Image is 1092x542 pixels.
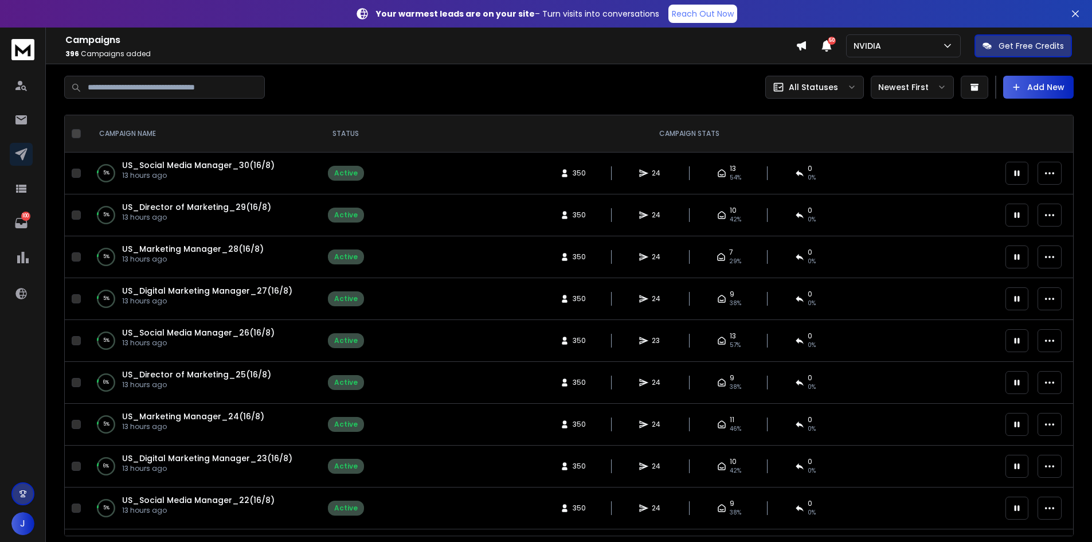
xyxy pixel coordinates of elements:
span: 10 [730,206,737,215]
div: Active [334,504,358,513]
span: 0 % [808,466,816,475]
button: Add New [1003,76,1074,99]
div: Active [334,294,358,303]
a: 100 [10,212,33,235]
span: 54 % [730,173,741,182]
p: Reach Out Now [672,8,734,20]
a: US_Social Media Manager_30(16/8) [122,159,275,171]
span: 0 % [808,257,816,266]
span: 0 % [808,383,816,392]
span: 38 % [730,383,741,392]
p: 13 hours ago [122,506,275,515]
span: 0 [808,457,812,466]
p: 5 % [103,251,109,263]
span: 38 % [730,299,741,308]
div: Active [334,378,358,387]
span: 0 [808,373,812,383]
span: 0 [808,248,812,257]
p: All Statuses [789,81,838,93]
span: 23 [652,336,663,345]
p: 6 % [103,461,109,472]
p: 5 % [103,335,109,346]
td: 5%US_Director of Marketing_29(16/8)13 hours ago [85,194,311,236]
td: 5%US_Social Media Manager_22(16/8)13 hours ago [85,488,311,529]
div: Active [334,420,358,429]
span: 350 [573,169,586,178]
span: 9 [730,499,734,508]
td: 5%US_Social Media Manager_30(16/8)13 hours ago [85,153,311,194]
span: 0 % [808,341,816,350]
button: J [11,512,34,535]
td: 5%US_Digital Marketing Manager_27(16/8)13 hours ago [85,278,311,320]
span: 38 % [730,508,741,517]
span: 0 % [808,215,816,224]
p: 13 hours ago [122,255,264,264]
span: 11 [730,415,734,424]
span: 350 [573,462,586,471]
span: 50 [828,37,836,45]
div: Active [334,462,358,471]
p: 5 % [103,167,109,179]
span: 24 [652,169,663,178]
div: Active [334,336,358,345]
th: CAMPAIGN NAME [85,115,311,153]
span: 0 % [808,424,816,434]
p: 100 [21,212,30,221]
span: 350 [573,504,586,513]
span: 0 [808,290,812,299]
span: US_Marketing Manager_24(16/8) [122,411,264,422]
div: Active [334,169,358,178]
span: 350 [573,378,586,387]
p: 13 hours ago [122,422,264,431]
p: 13 hours ago [122,171,275,180]
span: 24 [652,504,663,513]
a: US_Digital Marketing Manager_27(16/8) [122,285,292,297]
td: 5%US_Marketing Manager_24(16/8)13 hours ago [85,404,311,446]
span: 350 [573,336,586,345]
span: 350 [573,210,586,220]
span: 0 % [808,173,816,182]
span: 0 [808,415,812,424]
p: Get Free Credits [999,40,1064,52]
p: 13 hours ago [122,338,275,348]
a: US_Director of Marketing_25(16/8) [122,369,271,380]
strong: Your warmest leads are on your site [376,8,535,20]
a: US_Marketing Manager_28(16/8) [122,243,264,255]
span: 0 % [808,508,816,517]
th: CAMPAIGN STATS [380,115,999,153]
p: Campaigns added [65,49,796,59]
p: 6 % [103,377,109,388]
p: NVIDIA [854,40,886,52]
p: 5 % [103,502,109,514]
span: 0 [808,206,812,215]
button: Get Free Credits [974,34,1072,57]
td: 6%US_Director of Marketing_25(16/8)13 hours ago [85,362,311,404]
span: 350 [573,252,586,262]
p: 13 hours ago [122,213,271,222]
span: 13 [730,332,736,341]
a: US_Digital Marketing Manager_23(16/8) [122,453,292,464]
a: US_Social Media Manager_26(16/8) [122,327,275,338]
p: 5 % [103,209,109,221]
p: 13 hours ago [122,380,271,389]
p: – Turn visits into conversations [376,8,659,20]
h1: Campaigns [65,33,796,47]
span: 13 [730,164,736,173]
td: 5%US_Marketing Manager_28(16/8)13 hours ago [85,236,311,278]
span: 9 [730,290,734,299]
p: 5 % [103,419,109,430]
a: US_Social Media Manager_22(16/8) [122,494,275,506]
p: 13 hours ago [122,297,292,306]
button: Newest First [871,76,954,99]
span: 24 [652,252,663,262]
span: 10 [730,457,737,466]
